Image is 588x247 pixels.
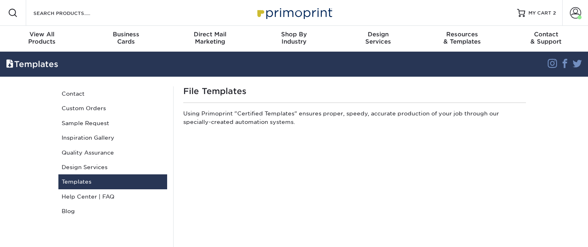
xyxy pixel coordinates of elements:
a: Design Services [58,160,167,174]
span: Contact [504,31,588,38]
div: Cards [84,31,168,45]
a: Sample Request [58,116,167,130]
a: Resources& Templates [420,26,504,52]
a: Blog [58,204,167,218]
h1: File Templates [183,86,526,96]
a: Templates [58,174,167,189]
a: Inspiration Gallery [58,130,167,145]
div: Marketing [168,31,252,45]
span: Direct Mail [168,31,252,38]
a: Shop ByIndustry [252,26,336,52]
a: Help Center | FAQ [58,189,167,204]
div: Services [336,31,420,45]
div: & Templates [420,31,504,45]
span: Shop By [252,31,336,38]
span: Resources [420,31,504,38]
a: Custom Orders [58,101,167,115]
a: Quality Assurance [58,145,167,160]
a: Contact [58,86,167,101]
span: Business [84,31,168,38]
a: Contact& Support [504,26,588,52]
div: & Support [504,31,588,45]
a: BusinessCards [84,26,168,52]
div: Industry [252,31,336,45]
a: Direct MailMarketing [168,26,252,52]
span: Design [336,31,420,38]
img: Primoprint [254,4,334,21]
a: DesignServices [336,26,420,52]
input: SEARCH PRODUCTS..... [33,8,111,18]
p: Using Primoprint "Certified Templates" ensures proper, speedy, accurate production of your job th... [183,109,526,129]
span: 2 [553,10,556,16]
span: MY CART [528,10,551,17]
